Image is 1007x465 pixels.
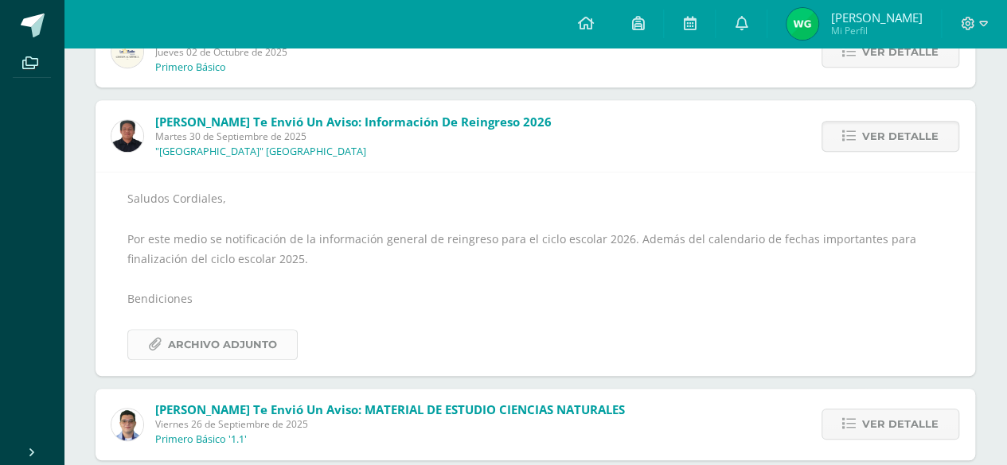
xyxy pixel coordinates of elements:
span: [PERSON_NAME] te envió un aviso: MATERIAL DE ESTUDIO CIENCIAS NATURALES [155,401,625,417]
img: 435589777431dfab5ccb1e56f8ec3a0e.png [786,8,818,40]
span: Martes 30 de Septiembre de 2025 [155,130,552,143]
span: Ver detalle [862,122,939,151]
div: Saludos Cordiales, Por este medio se notificación de la información general de reingreso para el ... [127,188,943,359]
span: Ver detalle [862,37,939,67]
span: [PERSON_NAME] [830,10,922,25]
p: Primero Básico '1.1' [155,433,247,446]
span: Jueves 02 de Octubre de 2025 [155,45,708,59]
img: 47e1dc45136f6f926be621a3607a9b82.png [111,36,143,68]
span: Ver detalle [862,409,939,439]
span: Archivo Adjunto [168,330,277,359]
a: Archivo Adjunto [127,329,298,360]
img: eff8bfa388aef6dbf44d967f8e9a2edc.png [111,120,143,152]
span: [PERSON_NAME] te envió un aviso: Información de Reingreso 2026 [155,114,552,130]
span: Viernes 26 de Septiembre de 2025 [155,417,625,431]
span: Mi Perfil [830,24,922,37]
img: 828dc3da83d952870f0c8eb2a42c8d14.png [111,409,143,440]
p: "[GEOGRAPHIC_DATA]" [GEOGRAPHIC_DATA] [155,145,366,158]
p: Primero Básico [155,61,226,74]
